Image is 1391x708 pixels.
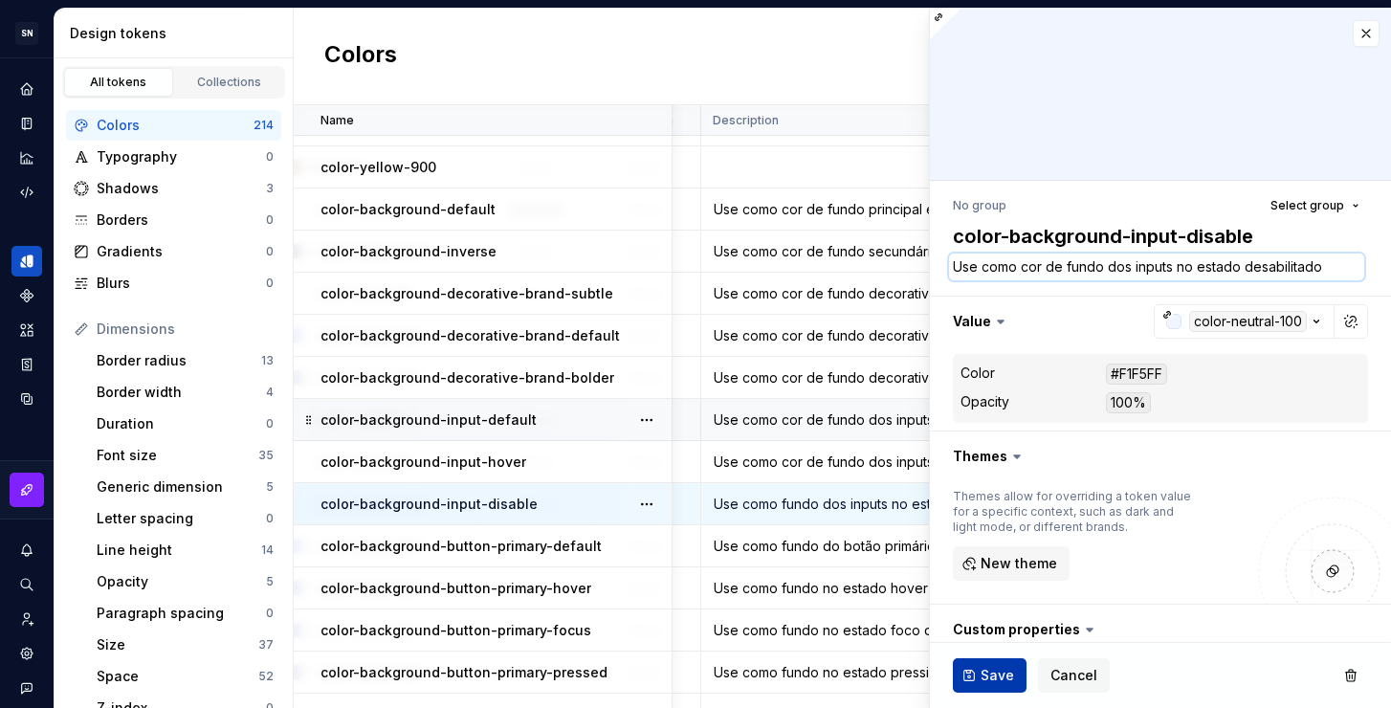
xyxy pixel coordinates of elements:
[702,326,1050,345] div: Use como cor de fundo decorativa em containers e páginas, quando houver necessidade de destacar a...
[320,495,538,514] p: color-background-input-disable
[266,479,274,495] div: 5
[266,385,274,400] div: 4
[266,212,274,228] div: 0
[97,414,266,433] div: Duration
[66,142,281,172] a: Typography0
[11,535,42,565] button: Notifications
[89,503,281,534] a: Letter spacing0
[320,663,607,682] p: color-background-button-primary-pressed
[182,75,277,90] div: Collections
[261,542,274,558] div: 14
[266,181,274,196] div: 3
[97,572,266,591] div: Opacity
[89,566,281,597] a: Opacity5
[89,535,281,565] a: Line height14
[11,569,42,600] button: Search ⌘K
[11,143,42,173] a: Analytics
[266,244,274,259] div: 0
[949,219,1364,254] textarea: color-background-input-disable
[266,606,274,621] div: 0
[702,453,1050,472] div: Use como cor de fundo dos inputs no estado hover
[66,110,281,141] a: Colors214
[702,284,1050,303] div: Use como cor de fundo decorativa em containers e páginas, quando houver necessidade de destacar a...
[66,236,281,267] a: Gradients0
[258,669,274,684] div: 52
[70,24,285,43] div: Design tokens
[1050,666,1097,685] span: Cancel
[89,440,281,471] a: Font size35
[97,274,266,293] div: Blurs
[960,364,995,383] div: Color
[11,246,42,277] a: Design tokens
[97,147,266,166] div: Typography
[97,383,266,402] div: Border width
[97,242,266,261] div: Gradients
[1038,658,1110,693] button: Cancel
[320,579,591,598] p: color-background-button-primary-hover
[254,118,274,133] div: 214
[97,210,266,230] div: Borders
[981,666,1014,685] span: Save
[11,108,42,139] a: Documentation
[11,315,42,345] a: Assets
[266,276,274,291] div: 0
[11,349,42,380] a: Storybook stories
[11,604,42,634] a: Invite team
[89,377,281,408] a: Border width4
[960,392,1009,411] div: Opacity
[97,635,258,654] div: Size
[320,113,354,128] p: Name
[261,353,274,368] div: 13
[320,368,614,387] p: color-background-decorative-brand-bolder
[97,509,266,528] div: Letter spacing
[266,416,274,431] div: 0
[713,113,779,128] p: Description
[11,177,42,208] div: Code automation
[258,448,274,463] div: 35
[949,254,1364,280] textarea: Use como cor de fundo dos inputs no estado desabilitado
[953,658,1027,693] button: Save
[320,537,602,556] p: color-background-button-primary-default
[981,554,1057,573] span: New theme
[11,280,42,311] div: Components
[11,384,42,414] a: Data sources
[1270,198,1344,213] span: Select group
[11,74,42,104] div: Home
[89,472,281,502] a: Generic dimension5
[11,638,42,669] a: Settings
[320,621,591,640] p: color-background-button-primary-focus
[71,75,166,90] div: All tokens
[320,326,620,345] p: color-background-decorative-brand-default
[11,673,42,703] button: Contact support
[15,22,38,45] div: SN
[702,200,1050,219] div: Use como cor de fundo principal em containers e páginas.
[702,579,1050,598] div: Use como fundo no estado hover do botão primário
[97,604,266,623] div: Paragraph spacing
[702,495,1050,514] div: Use como fundo dos inputs no estado desabilitado
[266,511,274,526] div: 0
[953,546,1070,581] button: New theme
[1106,364,1167,385] div: #F1F5FF
[66,268,281,299] a: Blurs0
[97,179,266,198] div: Shadows
[97,351,261,370] div: Border radius
[324,39,397,74] h2: Colors
[702,410,1050,430] div: Use como cor de fundo dos inputs no estado padrão
[702,621,1050,640] div: Use como fundo no estado foco do botão primário
[702,242,1050,261] div: Use como cor de fundo secundário em containers e páginas.
[89,598,281,629] a: Paragraph spacing0
[702,537,1050,556] div: Use como fundo do botão primário no estado padrão.
[320,158,436,177] p: color-yellow-900
[1262,192,1368,219] button: Select group
[320,242,497,261] p: color-background-inverse
[320,284,613,303] p: color-background-decorative-brand-subtle
[266,574,274,589] div: 5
